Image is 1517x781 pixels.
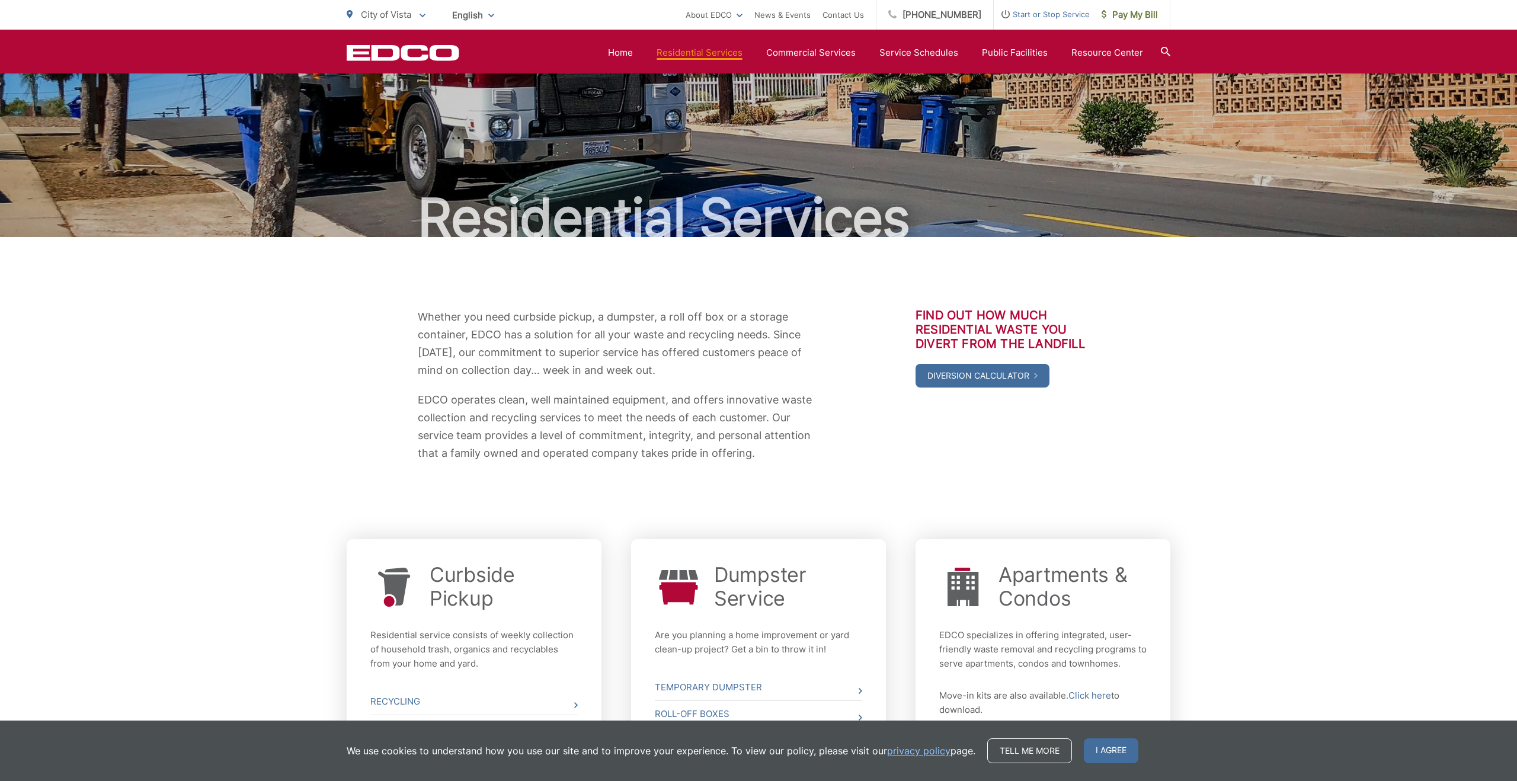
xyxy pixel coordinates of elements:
a: Temporary Dumpster [655,674,862,700]
a: About EDCO [686,8,743,22]
a: Dumpster Service [714,563,862,610]
a: Commercial Services [766,46,856,60]
span: I agree [1084,738,1138,763]
h3: Find out how much residential waste you divert from the landfill [916,308,1099,351]
a: Roll-Off Boxes [655,701,862,727]
a: Diversion Calculator [916,364,1049,388]
a: Tell me more [987,738,1072,763]
a: News & Events [754,8,811,22]
a: Resource Center [1071,46,1143,60]
a: Click here [1068,689,1111,703]
a: Service Schedules [879,46,958,60]
span: Pay My Bill [1102,8,1158,22]
span: English [443,5,503,25]
a: Recycling [370,689,578,715]
p: We use cookies to understand how you use our site and to improve your experience. To view our pol... [347,744,975,758]
a: Apartments & Condos [998,563,1147,610]
h1: Residential Services [347,188,1170,248]
a: Residential Services [657,46,743,60]
a: EDCD logo. Return to the homepage. [347,44,459,61]
p: EDCO specializes in offering integrated, user-friendly waste removal and recycling programs to se... [939,628,1147,671]
p: Whether you need curbside pickup, a dumpster, a roll off box or a storage container, EDCO has a s... [418,308,815,379]
p: Are you planning a home improvement or yard clean-up project? Get a bin to throw it in! [655,628,862,657]
span: City of Vista [361,9,411,20]
p: EDCO operates clean, well maintained equipment, and offers innovative waste collection and recycl... [418,391,815,462]
a: privacy policy [887,744,950,758]
a: Organic Recycling [370,715,578,741]
a: Home [608,46,633,60]
a: Contact Us [822,8,864,22]
a: Curbside Pickup [430,563,578,610]
a: Public Facilities [982,46,1048,60]
p: Residential service consists of weekly collection of household trash, organics and recyclables fr... [370,628,578,671]
p: Move-in kits are also available. to download. [939,689,1147,717]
